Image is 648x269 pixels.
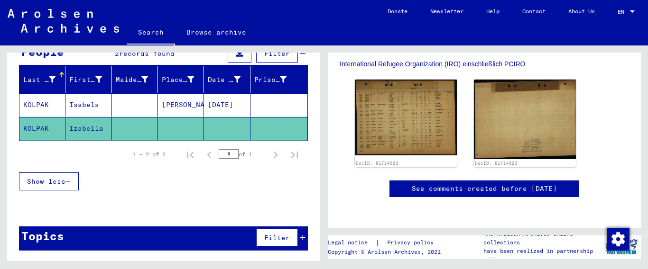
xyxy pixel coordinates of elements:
[604,235,639,259] img: yv_logo.png
[380,238,445,248] a: Privacy policy
[158,66,204,93] mat-header-cell: Place of Birth
[606,227,629,250] div: Change consent
[264,49,290,58] span: Filter
[116,72,160,87] div: Maiden Name
[69,72,113,87] div: First Name
[162,75,194,85] div: Place of Birth
[607,228,629,251] img: Change consent
[250,66,307,93] mat-header-cell: Prisoner #
[112,66,158,93] mat-header-cell: Maiden Name
[65,93,111,117] mat-cell: Isabela
[204,66,250,93] mat-header-cell: Date of Birth
[264,233,290,242] span: Filter
[328,248,445,256] p: Copyright © Arolsen Archives, 2021
[158,93,204,117] mat-cell: [PERSON_NAME]/Pror/Stolpce
[119,49,175,58] span: records found
[412,184,557,194] a: See comments created before [DATE]
[116,75,148,85] div: Maiden Name
[19,172,79,190] button: Show less
[254,72,298,87] div: Prisoner #
[618,9,628,15] span: EN
[21,227,64,244] div: Topics
[127,21,175,45] a: Search
[19,66,65,93] mat-header-cell: Last Name
[328,238,445,248] div: |
[254,75,287,85] div: Prisoner #
[266,145,285,164] button: Next page
[200,145,219,164] button: Previous page
[475,161,518,166] a: DocID: 81714623
[204,93,250,117] mat-cell: [DATE]
[65,66,111,93] mat-header-cell: First Name
[474,80,576,159] img: 002.jpg
[208,72,252,87] div: Date of Birth
[208,75,240,85] div: Date of Birth
[285,145,304,164] button: Last page
[19,93,65,117] mat-cell: KOLPAK
[256,229,298,247] button: Filter
[356,161,398,166] a: DocID: 81714623
[69,75,102,85] div: First Name
[483,247,602,264] p: have been realized in partnership with
[65,117,111,140] mat-cell: Izabella
[19,117,65,140] mat-cell: KOLPAK
[483,230,602,247] p: The Arolsen Archives online collections
[115,49,119,58] span: 2
[340,59,629,69] p: International Refugee Organization (IRO) einschließlich PCIRO
[23,75,56,85] div: Last Name
[175,21,258,44] a: Browse archive
[162,72,206,87] div: Place of Birth
[219,150,266,159] div: of 1
[256,45,298,63] button: Filter
[328,238,375,248] a: Legal notice
[8,9,119,33] img: Arolsen_neg.svg
[23,72,67,87] div: Last Name
[27,177,65,186] span: Show less
[181,145,200,164] button: First page
[355,80,457,155] img: 001.jpg
[132,150,166,159] div: 1 – 2 of 2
